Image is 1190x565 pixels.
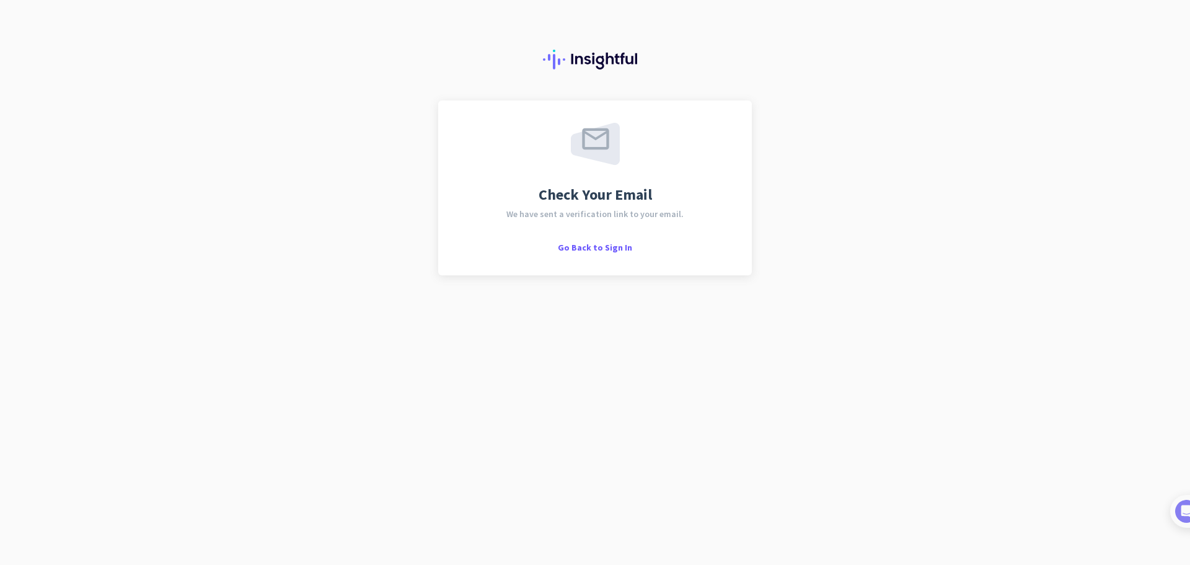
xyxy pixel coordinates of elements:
[539,187,652,202] span: Check Your Email
[543,50,647,69] img: Insightful
[571,123,620,165] img: email-sent
[506,210,684,218] span: We have sent a verification link to your email.
[558,242,632,253] span: Go Back to Sign In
